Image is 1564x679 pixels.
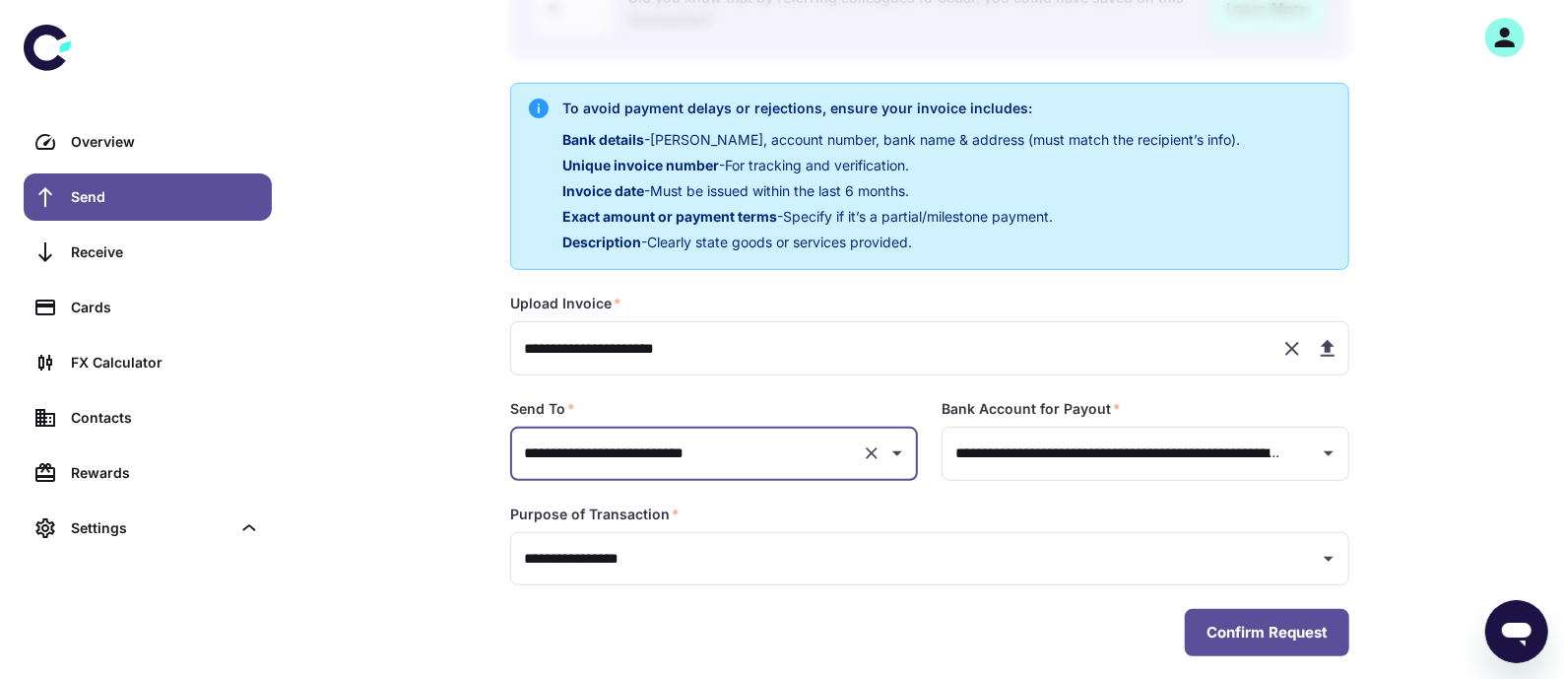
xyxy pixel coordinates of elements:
button: Clear [858,440,885,467]
button: Open [1315,440,1342,467]
div: Cards [71,297,260,318]
div: Settings [24,505,272,552]
span: Unique invoice number [562,157,719,173]
span: Exact amount or payment terms [562,208,777,225]
a: Send [24,173,272,221]
a: Cards [24,284,272,331]
a: Overview [24,118,272,166]
p: - For tracking and verification. [562,155,1240,176]
div: Rewards [71,462,260,484]
h6: To avoid payment delays or rejections, ensure your invoice includes: [562,98,1240,119]
button: Confirm Request [1185,609,1349,656]
iframe: Button to launch messaging window [1485,600,1548,663]
p: - Must be issued within the last 6 months. [562,180,1240,202]
a: Receive [24,229,272,276]
span: Invoice date [562,182,644,199]
p: - Clearly state goods or services provided. [562,232,1240,253]
label: Send To [510,399,575,419]
a: Rewards [24,449,272,497]
div: Settings [71,517,230,539]
label: Bank Account for Payout [942,399,1121,419]
div: Contacts [71,407,260,429]
div: Receive [71,241,260,263]
p: - [PERSON_NAME], account number, bank name & address (must match the recipient’s info). [562,129,1240,151]
label: Upload Invoice [510,294,621,313]
span: Description [562,234,641,250]
div: Send [71,186,260,208]
button: Open [1315,545,1342,573]
span: Bank details [562,131,644,148]
div: Overview [71,131,260,153]
label: Purpose of Transaction [510,505,680,524]
button: Open [883,440,911,467]
p: - Specify if it’s a partial/milestone payment. [562,206,1240,228]
a: Contacts [24,394,272,441]
div: FX Calculator [71,352,260,373]
a: FX Calculator [24,339,272,386]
